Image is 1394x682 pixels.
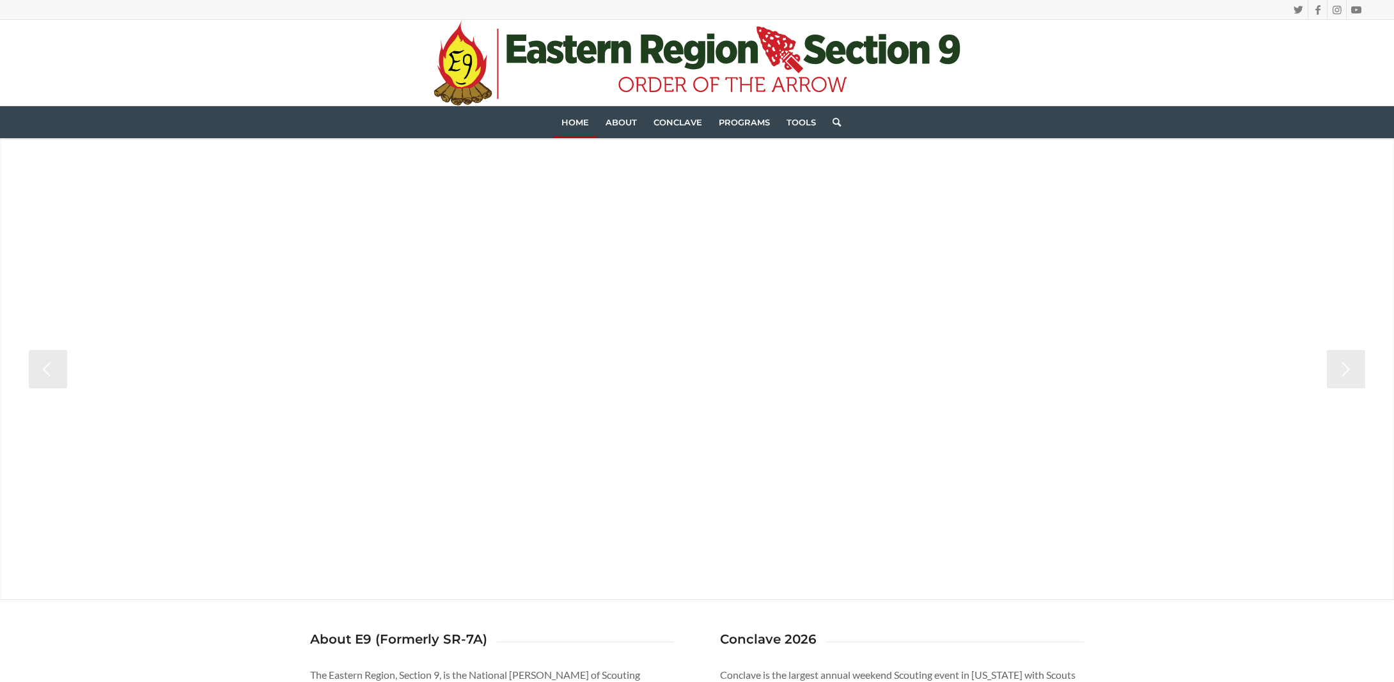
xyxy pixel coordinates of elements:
[720,632,817,646] h3: Conclave 2026
[310,632,487,646] h3: About E9 (Formerly SR-7A)
[553,106,597,138] a: Home
[787,117,816,127] span: Tools
[824,106,841,138] a: Search
[710,106,778,138] a: Programs
[597,106,645,138] a: About
[561,117,589,127] span: Home
[778,106,824,138] a: Tools
[719,117,770,127] span: Programs
[654,117,702,127] span: Conclave
[606,117,637,127] span: About
[645,106,710,138] a: Conclave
